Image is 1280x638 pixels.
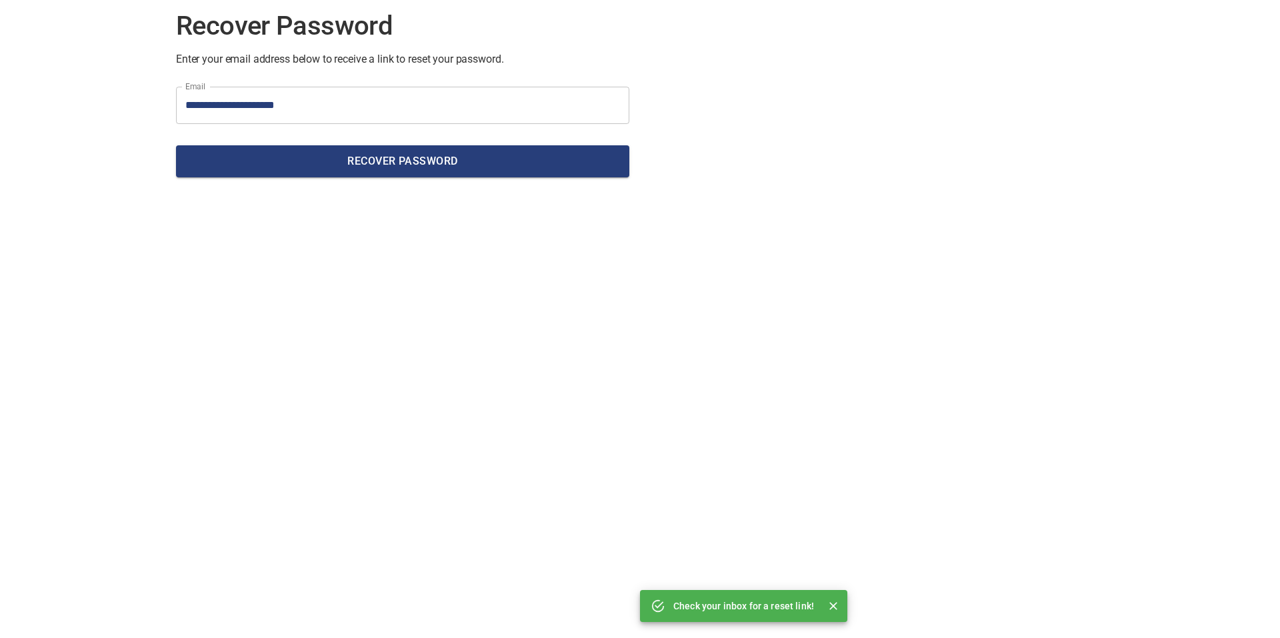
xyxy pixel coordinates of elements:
[673,599,814,613] p: Check your inbox for a reset link!
[176,53,629,65] h2: Enter your email address below to receive a link to reset your password.
[187,152,619,171] span: Recover Password
[825,597,842,615] button: Close
[176,11,629,42] h1: Recover Password
[176,145,629,177] button: Recover Password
